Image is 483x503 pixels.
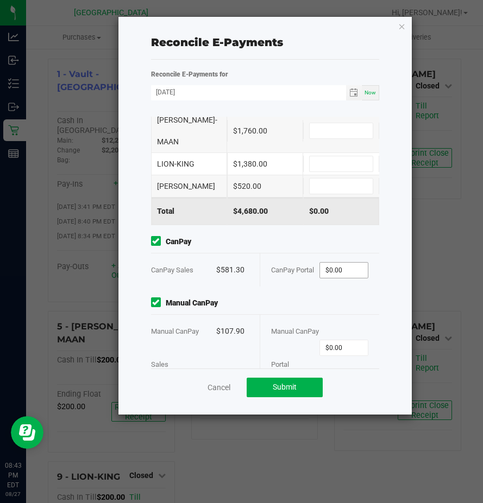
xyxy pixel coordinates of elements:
[151,297,166,309] form-toggle: Include in reconciliation
[227,198,303,225] div: $4,680.00
[227,175,303,197] div: $520.00
[151,71,228,78] strong: Reconcile E-Payments for
[151,327,199,368] span: Manual CanPay Sales
[365,90,376,95] span: Now
[151,109,227,152] div: [PERSON_NAME]-MAAN
[166,297,218,309] strong: Manual CanPay
[151,34,379,50] div: Reconcile E-Payments
[303,198,379,225] div: $0.00
[271,327,319,368] span: Manual CanPay Portal
[11,416,43,449] iframe: Resource center
[216,253,249,286] div: $581.30
[346,85,362,100] span: Toggle calendar
[151,175,227,197] div: [PERSON_NAME]
[247,378,323,397] button: Submit
[151,153,227,175] div: LION-KING
[273,383,297,391] span: Submit
[151,85,347,99] input: Date
[151,198,227,225] div: Total
[227,153,303,175] div: $1,380.00
[216,315,249,381] div: $107.90
[151,236,166,247] form-toggle: Include in reconciliation
[151,266,193,274] span: CanPay Sales
[208,382,230,393] a: Cancel
[271,266,314,274] span: CanPay Portal
[227,120,303,142] div: $1,760.00
[166,236,191,247] strong: CanPay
